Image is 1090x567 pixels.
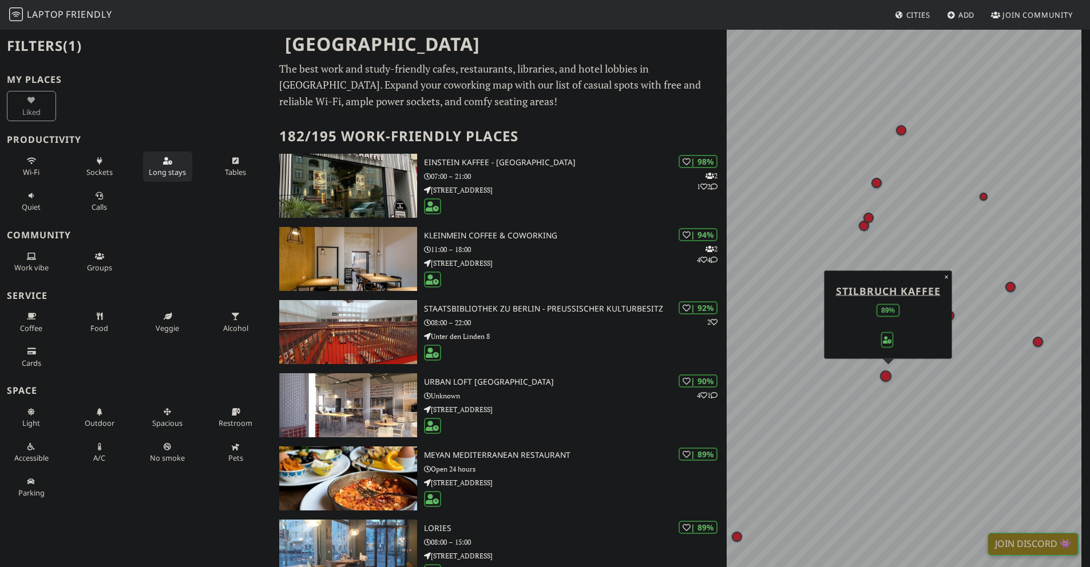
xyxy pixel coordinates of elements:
[7,230,265,241] h3: Community
[272,154,727,218] a: Einstein Kaffee - Charlottenburg | 98% 212 Einstein Kaffee - [GEOGRAPHIC_DATA] 07:00 – 21:00 [STR...
[86,167,113,177] span: Power sockets
[272,446,727,510] a: Meyan Mediterranean Restaurant | 89% Meyan Mediterranean Restaurant Open 24 hours [STREET_ADDRESS]
[707,317,718,328] p: 2
[7,472,56,502] button: Parking
[980,193,993,206] div: Map marker
[75,151,124,182] button: Sockets
[679,228,718,241] div: | 94%
[9,5,112,25] a: LaptopFriendly LaptopFriendly
[211,437,260,468] button: Pets
[679,155,718,168] div: | 98%
[279,154,417,218] img: Einstein Kaffee - Charlottenburg
[9,7,23,21] img: LaptopFriendly
[1002,10,1073,20] span: Join Community
[22,418,40,428] span: Natural light
[424,537,727,548] p: 08:00 – 15:00
[424,331,727,342] p: Unter den Linden 8
[859,221,874,235] div: Map marker
[871,178,886,193] div: Map marker
[697,170,718,192] p: 2 1 2
[424,404,727,415] p: [STREET_ADDRESS]
[279,119,720,154] h2: 182/195 Work-Friendly Places
[23,167,39,177] span: Stable Wi-Fi
[93,453,105,463] span: Air conditioned
[1033,337,1048,352] div: Map marker
[279,227,417,291] img: KleinMein Coffee & Coworking
[279,61,720,110] p: The best work and study-friendly cafes, restaurants, libraries, and hotel lobbies in [GEOGRAPHIC_...
[87,262,112,273] span: Group tables
[156,323,179,333] span: Veggie
[7,74,265,85] h3: My Places
[424,450,727,460] h3: Meyan Mediterranean Restaurant
[941,270,952,283] button: Close popup
[7,437,56,468] button: Accessible
[890,5,935,25] a: Cities
[152,418,183,428] span: Spacious
[679,448,718,461] div: | 89%
[279,373,417,437] img: URBAN LOFT Berlin
[942,5,980,25] a: Add
[211,307,260,337] button: Alcohol
[679,521,718,534] div: | 89%
[863,213,878,227] div: Map marker
[679,374,718,388] div: | 90%
[877,304,899,317] div: 89%
[92,202,107,212] span: Video/audio calls
[14,453,49,463] span: Accessible
[75,402,124,433] button: Outdoor
[228,453,243,463] span: Pet friendly
[7,186,56,217] button: Quiet
[7,307,56,337] button: Coffee
[424,550,727,561] p: [STREET_ADDRESS]
[880,370,896,386] div: Map marker
[75,186,124,217] button: Calls
[149,167,186,177] span: Long stays
[7,29,265,63] h2: Filters
[272,300,727,364] a: Staatsbibliothek zu Berlin - Preußischer Kulturbesitz | 92% 2 Staatsbibliothek zu Berlin - Preußi...
[22,202,41,212] span: Quiet
[18,488,45,498] span: Parking
[143,402,192,433] button: Spacious
[424,185,727,195] p: [STREET_ADDRESS]
[225,167,246,177] span: Work-friendly tables
[7,290,265,301] h3: Service
[90,323,108,333] span: Food
[20,323,42,333] span: Coffee
[63,36,82,55] span: (1)
[27,8,64,21] span: Laptop
[211,402,260,433] button: Restroom
[958,10,975,20] span: Add
[219,418,252,428] span: Restroom
[906,10,930,20] span: Cities
[272,227,727,291] a: KleinMein Coffee & Coworking | 94% 244 KleinMein Coffee & Coworking 11:00 – 18:00 [STREET_ADDRESS]
[223,323,248,333] span: Alcohol
[986,5,1077,25] a: Join Community
[424,377,727,387] h3: URBAN LOFT [GEOGRAPHIC_DATA]
[279,446,417,510] img: Meyan Mediterranean Restaurant
[697,243,718,265] p: 2 4 4
[424,390,727,401] p: Unknown
[424,524,727,533] h3: Lories
[143,437,192,468] button: No smoke
[424,244,727,255] p: 11:00 – 18:00
[211,151,260,182] button: Tables
[988,533,1079,556] a: Join Discord 👾
[732,532,747,546] div: Map marker
[7,134,265,145] h3: Productivity
[424,171,727,182] p: 07:00 – 21:00
[424,464,727,474] p: Open 24 hours
[276,29,724,60] h1: [GEOGRAPHIC_DATA]
[143,307,192,337] button: Veggie
[7,151,56,182] button: Wi-Fi
[1005,282,1020,297] div: Map marker
[75,247,124,277] button: Groups
[7,247,56,277] button: Work vibe
[896,125,911,140] div: Map marker
[424,231,727,241] h3: KleinMein Coffee & Coworking
[22,358,41,368] span: Credit cards
[697,390,718,401] p: 4 1
[836,283,941,297] a: Stilbruch Kaffee
[424,158,727,167] h3: Einstein Kaffee - [GEOGRAPHIC_DATA]
[7,402,56,433] button: Light
[424,317,727,328] p: 08:00 – 22:00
